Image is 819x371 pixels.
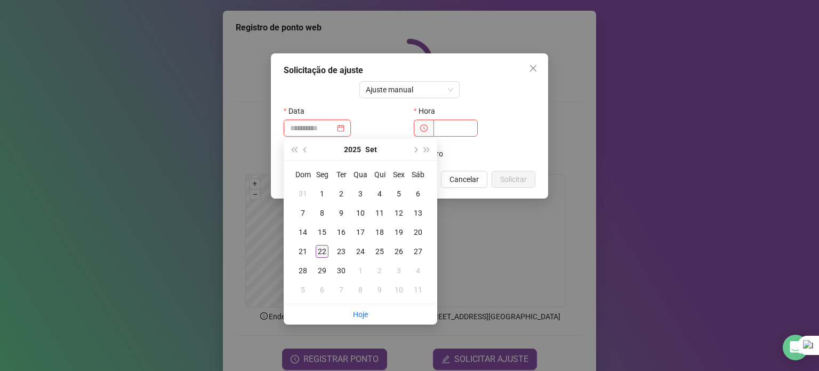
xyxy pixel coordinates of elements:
[351,184,370,203] td: 2025-09-03
[316,207,328,219] div: 8
[344,139,361,160] button: year panel
[351,223,370,242] td: 2025-09-17
[783,335,808,360] div: Open Intercom Messenger
[414,102,442,120] label: Hora
[389,280,408,299] td: 2025-10-10
[300,139,311,160] button: prev-year
[529,64,537,73] span: close
[392,283,405,296] div: 10
[293,184,312,203] td: 2025-08-31
[412,283,424,296] div: 11
[408,184,428,203] td: 2025-09-06
[312,223,332,242] td: 2025-09-15
[412,187,424,200] div: 6
[373,187,386,200] div: 4
[312,184,332,203] td: 2025-09-01
[296,283,309,296] div: 5
[389,165,408,184] th: Sex
[335,207,348,219] div: 9
[296,245,309,258] div: 21
[392,226,405,239] div: 19
[408,223,428,242] td: 2025-09-20
[412,226,424,239] div: 20
[408,280,428,299] td: 2025-10-11
[316,283,328,296] div: 6
[293,223,312,242] td: 2025-09-14
[288,139,300,160] button: super-prev-year
[370,165,389,184] th: Qui
[332,223,351,242] td: 2025-09-16
[284,64,535,77] div: Solicitação de ajuste
[312,280,332,299] td: 2025-10-06
[296,264,309,277] div: 28
[412,245,424,258] div: 27
[312,203,332,223] td: 2025-09-08
[366,82,454,98] span: Ajuste manual
[354,283,367,296] div: 8
[370,261,389,280] td: 2025-10-02
[389,184,408,203] td: 2025-09-05
[312,242,332,261] td: 2025-09-22
[332,280,351,299] td: 2025-10-07
[420,124,428,132] span: clock-circle
[284,102,311,120] label: Data
[354,207,367,219] div: 10
[351,203,370,223] td: 2025-09-10
[373,207,386,219] div: 11
[392,264,405,277] div: 3
[408,242,428,261] td: 2025-09-27
[353,310,368,319] a: Hoje
[332,242,351,261] td: 2025-09-23
[335,245,348,258] div: 23
[392,245,405,258] div: 26
[525,60,542,77] button: Close
[293,165,312,184] th: Dom
[409,139,421,160] button: next-year
[412,264,424,277] div: 4
[351,165,370,184] th: Qua
[365,139,377,160] button: month panel
[296,226,309,239] div: 14
[335,283,348,296] div: 7
[316,226,328,239] div: 15
[354,187,367,200] div: 3
[373,226,386,239] div: 18
[354,226,367,239] div: 17
[370,280,389,299] td: 2025-10-09
[332,184,351,203] td: 2025-09-02
[373,245,386,258] div: 25
[332,261,351,280] td: 2025-09-30
[316,264,328,277] div: 29
[316,187,328,200] div: 1
[293,203,312,223] td: 2025-09-07
[335,187,348,200] div: 2
[392,187,405,200] div: 5
[335,226,348,239] div: 16
[332,165,351,184] th: Ter
[293,261,312,280] td: 2025-09-28
[351,261,370,280] td: 2025-10-01
[421,139,433,160] button: super-next-year
[370,184,389,203] td: 2025-09-04
[389,203,408,223] td: 2025-09-12
[389,223,408,242] td: 2025-09-19
[296,187,309,200] div: 31
[441,171,487,188] button: Cancelar
[370,203,389,223] td: 2025-09-11
[312,261,332,280] td: 2025-09-29
[389,242,408,261] td: 2025-09-26
[293,280,312,299] td: 2025-10-05
[354,245,367,258] div: 24
[351,280,370,299] td: 2025-10-08
[312,165,332,184] th: Seg
[408,165,428,184] th: Sáb
[392,207,405,219] div: 12
[408,261,428,280] td: 2025-10-04
[408,203,428,223] td: 2025-09-13
[370,223,389,242] td: 2025-09-18
[449,173,479,185] span: Cancelar
[412,207,424,219] div: 13
[373,264,386,277] div: 2
[335,264,348,277] div: 30
[296,207,309,219] div: 7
